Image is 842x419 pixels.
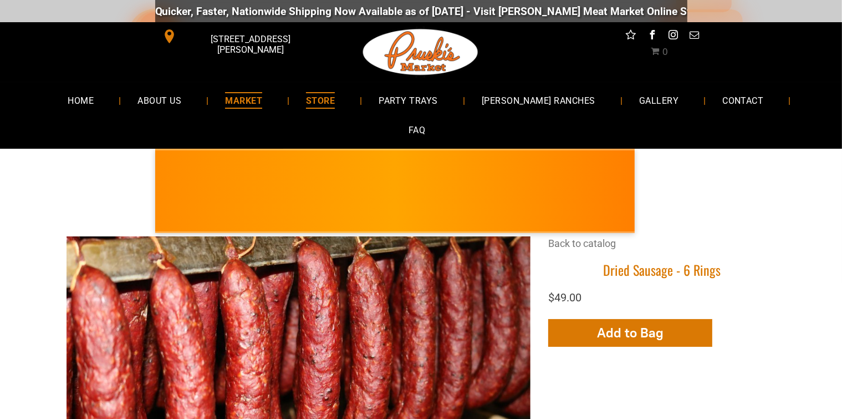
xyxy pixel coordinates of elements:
[645,28,659,45] a: facebook
[225,92,262,108] span: MARKET
[51,85,110,115] a: HOME
[666,28,680,45] a: instagram
[548,261,776,279] h1: Dried Sausage - 6 Rings
[361,22,481,82] img: Pruski-s+Market+HQ+Logo2-1920w.png
[624,28,638,45] a: Social network
[597,325,664,341] span: Add to Bag
[548,238,616,249] a: Back to catalog
[289,85,351,115] a: STORE
[706,85,780,115] a: CONTACT
[362,85,454,115] a: PARTY TRAYS
[548,319,712,347] button: Add to Bag
[687,28,701,45] a: email
[121,85,198,115] a: ABOUT US
[662,47,668,57] span: 0
[155,28,325,45] a: [STREET_ADDRESS][PERSON_NAME]
[465,85,612,115] a: [PERSON_NAME] RANCHES
[208,85,279,115] a: MARKET
[657,5,765,18] a: [DOMAIN_NAME][URL]
[548,291,581,304] span: $49.00
[622,85,695,115] a: GALLERY
[179,28,322,60] span: [STREET_ADDRESS][PERSON_NAME]
[550,199,768,216] span: [PERSON_NAME] MARKET
[548,236,776,261] div: Breadcrumbs
[94,5,765,18] div: Quicker, Faster, Nationwide Shipping Now Available as of [DATE] - Visit [PERSON_NAME] Meat Market...
[392,115,442,145] a: FAQ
